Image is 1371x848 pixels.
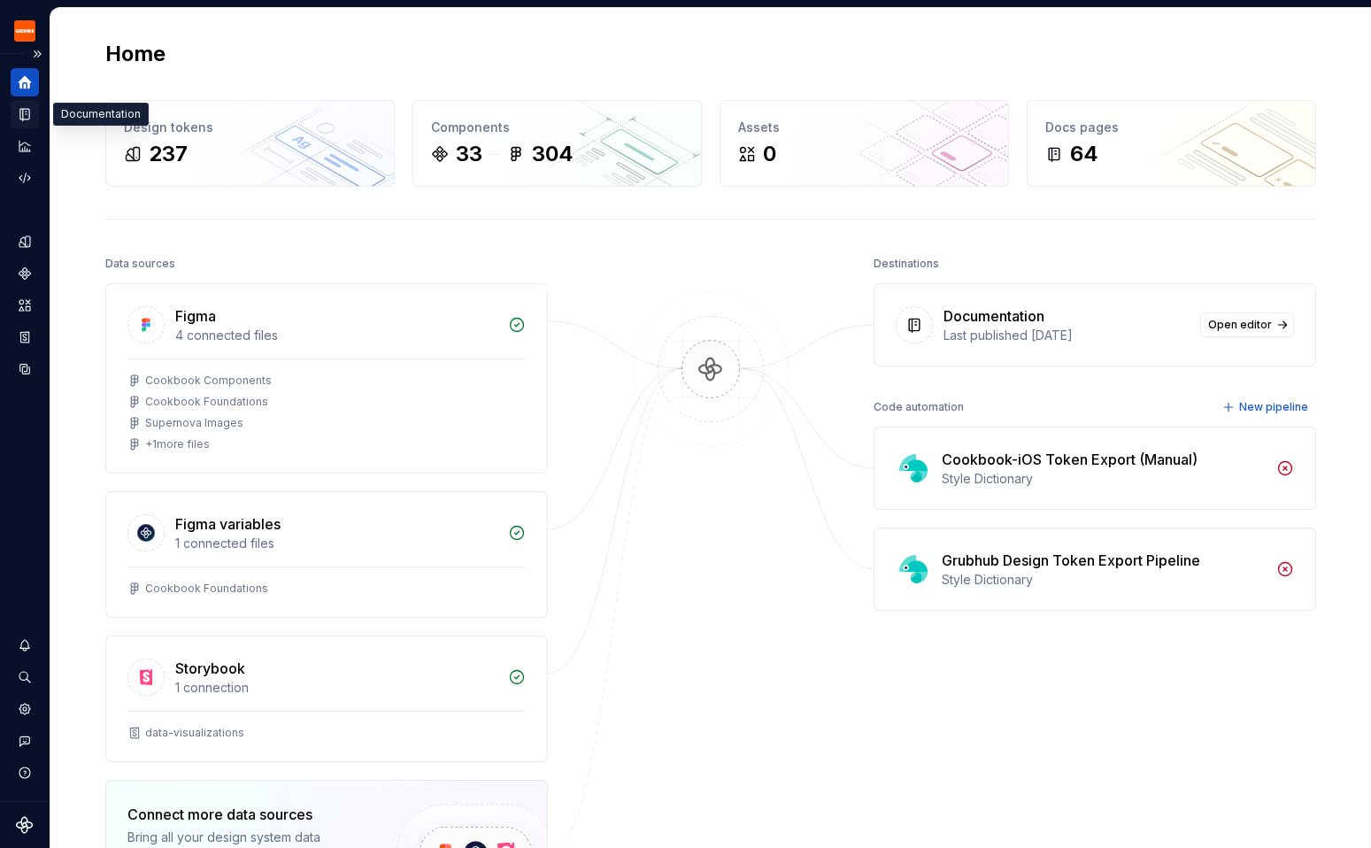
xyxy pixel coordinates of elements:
[942,550,1200,571] div: Grubhub Design Token Export Pipeline
[720,100,1009,187] a: Assets0
[1200,312,1294,337] a: Open editor
[175,305,216,327] div: Figma
[25,42,50,66] button: Expand sidebar
[145,437,210,451] div: + 1 more files
[14,20,35,42] img: 4e8d6f31-f5cf-47b4-89aa-e4dec1dc0822.png
[11,727,39,755] button: Contact support
[1027,100,1316,187] a: Docs pages64
[942,449,1198,470] div: Cookbook-iOS Token Export (Manual)
[16,816,34,834] svg: Supernova Logo
[942,571,1266,589] div: Style Dictionary
[942,470,1266,488] div: Style Dictionary
[149,140,188,168] div: 237
[532,140,574,168] div: 304
[145,582,268,596] div: Cookbook Foundations
[175,679,497,697] div: 1 connection
[175,513,281,535] div: Figma variables
[431,119,683,136] div: Components
[738,119,990,136] div: Assets
[175,535,497,552] div: 1 connected files
[11,695,39,723] a: Settings
[105,636,548,762] a: Storybook1 connectiondata-visualizations
[944,327,1190,344] div: Last published [DATE]
[124,119,376,136] div: Design tokens
[1045,119,1298,136] div: Docs pages
[11,259,39,288] a: Components
[11,355,39,383] a: Data sources
[175,327,497,344] div: 4 connected files
[1239,400,1308,414] span: New pipeline
[105,100,395,187] a: Design tokens237
[105,283,548,474] a: Figma4 connected filesCookbook ComponentsCookbook FoundationsSupernova Images+1more files
[456,140,482,168] div: 33
[11,227,39,256] a: Design tokens
[11,164,39,192] a: Code automation
[53,103,149,126] div: Documentation
[11,291,39,320] a: Assets
[11,100,39,128] a: Documentation
[1208,318,1272,332] span: Open editor
[874,251,939,276] div: Destinations
[763,140,776,168] div: 0
[145,726,244,740] div: data-visualizations
[11,663,39,691] button: Search ⌘K
[1217,395,1316,420] button: New pipeline
[105,251,175,276] div: Data sources
[944,305,1044,327] div: Documentation
[874,395,964,420] div: Code automation
[105,40,166,68] h2: Home
[175,658,245,679] div: Storybook
[105,491,548,618] a: Figma variables1 connected filesCookbook Foundations
[145,395,268,409] div: Cookbook Foundations
[11,323,39,351] a: Storybook stories
[11,631,39,659] button: Notifications
[145,416,243,430] div: Supernova Images
[127,804,366,825] div: Connect more data sources
[11,68,39,96] a: Home
[145,374,272,388] div: Cookbook Components
[11,132,39,160] a: Analytics
[412,100,702,187] a: Components33304
[1070,140,1098,168] div: 64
